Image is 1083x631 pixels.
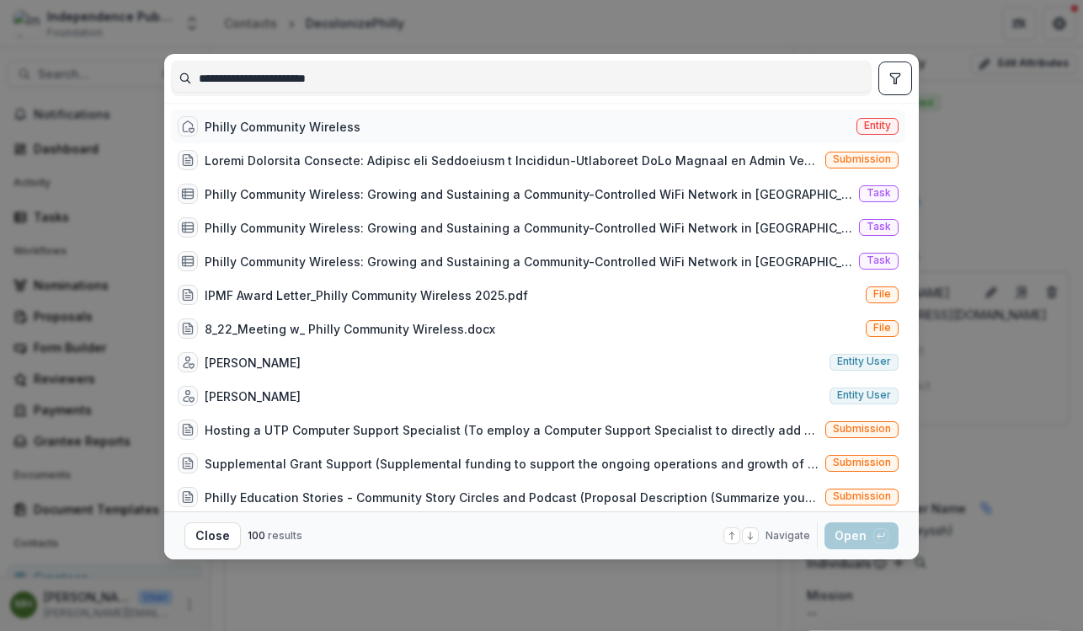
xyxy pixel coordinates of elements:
div: Philly Community Wireless: Growing and Sustaining a Community-Controlled WiFi Network in [GEOGRAP... [205,219,852,237]
span: Submission [833,457,891,468]
div: Philly Community Wireless: Growing and Sustaining a Community-Controlled WiFi Network in [GEOGRAP... [205,253,852,270]
span: Submission [833,153,891,165]
span: File [873,322,891,334]
div: Loremi Dolorsita Consecte: Adipisc eli Seddoeiusm t Incididun-Utlaboreet DoLo Magnaal en Admin Ve... [205,152,819,169]
button: toggle filters [878,61,912,95]
div: [PERSON_NAME] [205,354,301,372]
span: Entity user [837,356,891,367]
span: 100 [248,529,265,542]
div: IPMF Award Letter_Philly Community Wireless 2025.pdf [205,286,528,304]
span: Task [867,254,891,266]
span: Entity [864,120,891,131]
button: Open [824,522,899,549]
span: Navigate [766,528,810,543]
div: Philly Education Stories - Community Story Circles and Podcast (Proposal Description (Summarize y... [205,489,819,506]
div: [PERSON_NAME] [205,388,301,405]
span: Task [867,187,891,199]
div: Philly Community Wireless [205,118,360,136]
div: Hosting a UTP Computer Support Specialist (To employ a Computer Support Specialist to directly ad... [205,421,819,439]
span: Submission [833,490,891,502]
span: results [268,529,302,542]
div: Supplemental Grant Support (Supplemental funding to support the ongoing operations and growth of ... [205,455,819,473]
span: File [873,288,891,300]
span: Task [867,221,891,233]
span: Entity user [837,389,891,401]
button: Close [184,522,241,549]
div: Philly Community Wireless: Growing and Sustaining a Community-Controlled WiFi Network in [GEOGRAP... [205,185,852,203]
span: Submission [833,423,891,435]
div: 8_22_Meeting w_ Philly Community Wireless.docx [205,320,495,338]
